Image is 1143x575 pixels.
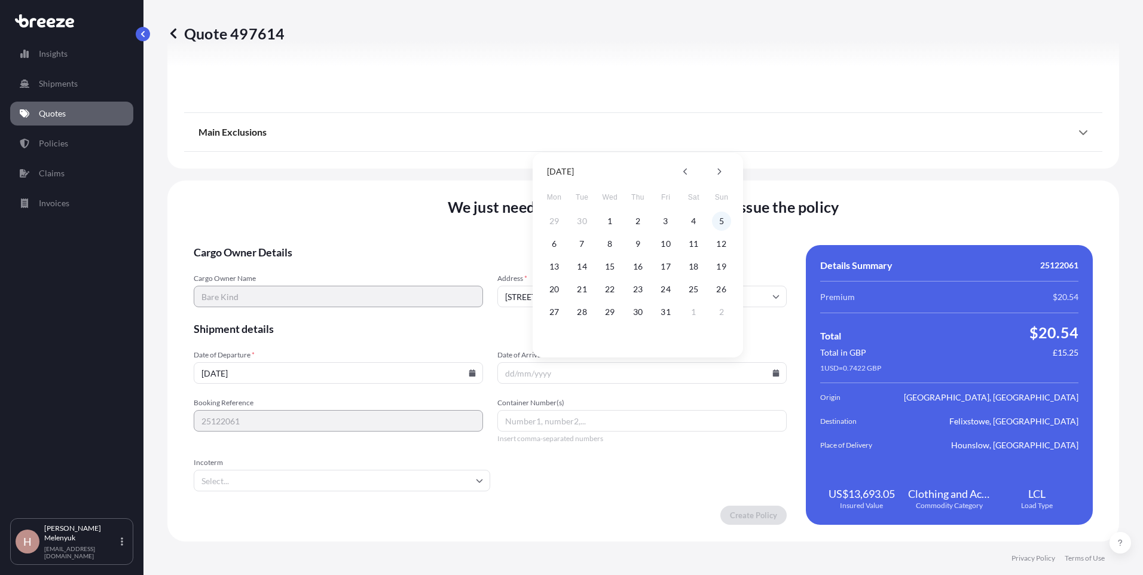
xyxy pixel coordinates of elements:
[497,274,787,283] span: Address
[628,257,647,276] button: 16
[10,131,133,155] a: Policies
[904,392,1078,403] span: [GEOGRAPHIC_DATA], [GEOGRAPHIC_DATA]
[820,291,855,303] span: Premium
[656,212,676,231] button: 3
[545,234,564,253] button: 6
[39,167,65,179] p: Claims
[194,362,483,384] input: dd/mm/yyyy
[684,280,703,299] button: 25
[820,347,866,359] span: Total in GBP
[39,48,68,60] p: Insights
[628,302,647,322] button: 30
[10,161,133,185] a: Claims
[39,137,68,149] p: Policies
[628,212,647,231] button: 2
[656,234,676,253] button: 10
[840,501,883,510] span: Insured Value
[573,212,592,231] button: 30
[198,126,267,138] span: Main Exclusions
[194,350,483,360] span: Date of Departure
[711,185,732,209] span: Sunday
[730,509,777,521] p: Create Policy
[628,234,647,253] button: 9
[712,257,731,276] button: 19
[627,185,649,209] span: Thursday
[712,280,731,299] button: 26
[820,439,887,451] span: Place of Delivery
[600,212,619,231] button: 1
[820,415,887,427] span: Destination
[10,72,133,96] a: Shipments
[1065,553,1105,563] a: Terms of Use
[600,234,619,253] button: 8
[39,197,69,209] p: Invoices
[1028,487,1046,501] span: LCL
[497,362,787,384] input: dd/mm/yyyy
[545,302,564,322] button: 27
[497,434,787,444] span: Insert comma-separated numbers
[194,245,787,259] span: Cargo Owner Details
[820,330,841,342] span: Total
[497,398,787,408] span: Container Number(s)
[684,234,703,253] button: 11
[599,185,621,209] span: Wednesday
[194,410,483,432] input: Your internal reference
[10,191,133,215] a: Invoices
[573,302,592,322] button: 28
[545,257,564,276] button: 13
[1029,323,1078,342] span: $20.54
[497,350,787,360] span: Date of Arrival
[573,257,592,276] button: 14
[44,545,118,559] p: [EMAIL_ADDRESS][DOMAIN_NAME]
[10,42,133,66] a: Insights
[23,536,32,548] span: H
[573,234,592,253] button: 7
[684,212,703,231] button: 4
[600,302,619,322] button: 29
[712,212,731,231] button: 5
[547,164,574,179] div: [DATE]
[820,259,893,271] span: Details Summary
[949,415,1078,427] span: Felixstowe, [GEOGRAPHIC_DATA]
[600,280,619,299] button: 22
[820,363,881,373] span: 1 USD = 0.7422 GBP
[655,185,677,209] span: Friday
[39,78,78,90] p: Shipments
[194,398,483,408] span: Booking Reference
[656,280,676,299] button: 24
[545,212,564,231] button: 29
[683,185,704,209] span: Saturday
[1053,347,1078,359] span: £15.25
[497,286,787,307] input: Cargo owner address
[10,102,133,126] a: Quotes
[198,118,1088,146] div: Main Exclusions
[1011,553,1055,563] p: Privacy Policy
[712,234,731,253] button: 12
[628,280,647,299] button: 23
[543,185,565,209] span: Monday
[448,197,839,216] span: We just need a few more details before we issue the policy
[194,458,490,467] span: Incoterm
[600,257,619,276] button: 15
[712,302,731,322] button: 2
[44,524,118,543] p: [PERSON_NAME] Melenyuk
[1021,501,1053,510] span: Load Type
[1053,291,1078,303] span: $20.54
[916,501,983,510] span: Commodity Category
[829,487,895,501] span: US$13,693.05
[167,24,285,43] p: Quote 497614
[720,506,787,525] button: Create Policy
[684,302,703,322] button: 1
[573,280,592,299] button: 21
[497,410,787,432] input: Number1, number2,...
[656,302,676,322] button: 31
[684,257,703,276] button: 18
[194,322,787,336] span: Shipment details
[39,108,66,120] p: Quotes
[194,470,490,491] input: Select...
[1040,259,1078,271] span: 25122061
[656,257,676,276] button: 17
[908,487,991,501] span: Clothing and Accessories - Knitted or Crocheted
[820,392,887,403] span: Origin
